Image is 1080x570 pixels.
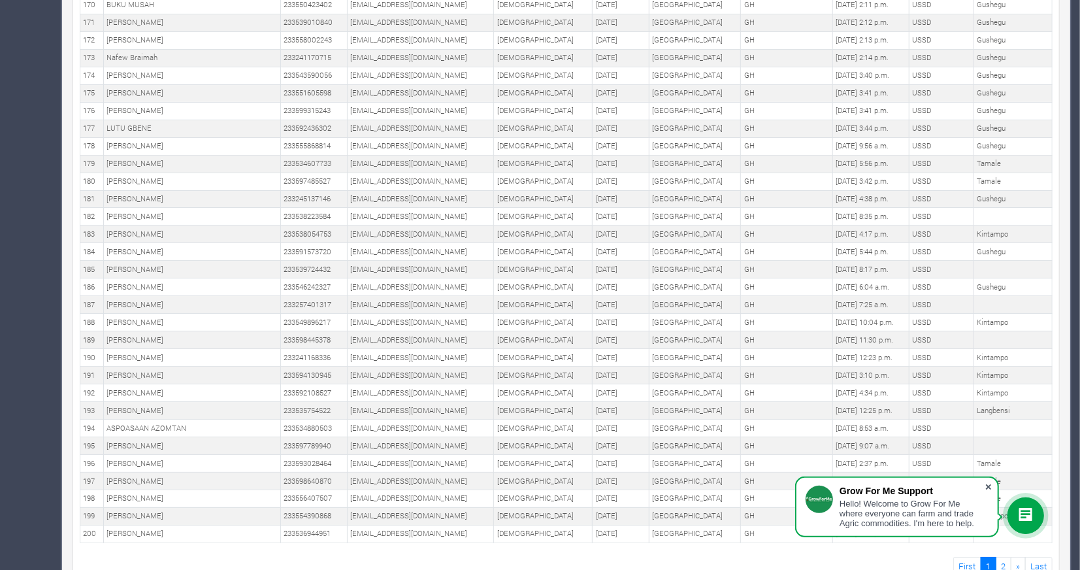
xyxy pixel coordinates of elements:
[80,296,104,314] td: 187
[741,261,832,278] td: GH
[974,384,1052,402] td: Kintampo
[909,420,974,437] td: USSD
[649,137,741,155] td: [GEOGRAPHIC_DATA]
[494,384,593,402] td: [DEMOGRAPHIC_DATA]
[974,67,1052,84] td: Gushegu
[593,84,649,102] td: [DATE]
[280,208,347,226] td: 233538223584
[593,155,649,173] td: [DATE]
[80,14,104,31] td: 171
[347,226,494,243] td: [EMAIL_ADDRESS][DOMAIN_NAME]
[649,349,741,367] td: [GEOGRAPHIC_DATA]
[103,173,280,190] td: [PERSON_NAME]
[280,455,347,473] td: 233593028464
[649,84,741,102] td: [GEOGRAPHIC_DATA]
[103,473,280,490] td: [PERSON_NAME]
[280,243,347,261] td: 233591573720
[593,120,649,137] td: [DATE]
[649,155,741,173] td: [GEOGRAPHIC_DATA]
[103,84,280,102] td: [PERSON_NAME]
[649,455,741,473] td: [GEOGRAPHIC_DATA]
[347,367,494,384] td: [EMAIL_ADDRESS][DOMAIN_NAME]
[347,261,494,278] td: [EMAIL_ADDRESS][DOMAIN_NAME]
[741,296,832,314] td: GH
[649,173,741,190] td: [GEOGRAPHIC_DATA]
[347,243,494,261] td: [EMAIL_ADDRESS][DOMAIN_NAME]
[741,49,832,67] td: GH
[280,49,347,67] td: 233241170715
[593,226,649,243] td: [DATE]
[280,296,347,314] td: 233257401317
[909,208,974,226] td: USSD
[103,455,280,473] td: [PERSON_NAME]
[103,120,280,137] td: LUTU GBENE
[593,67,649,84] td: [DATE]
[280,420,347,437] td: 233534880503
[494,243,593,261] td: [DEMOGRAPHIC_DATA]
[741,14,832,31] td: GH
[593,314,649,331] td: [DATE]
[347,14,494,31] td: [EMAIL_ADDRESS][DOMAIN_NAME]
[103,243,280,261] td: [PERSON_NAME]
[103,31,280,49] td: [PERSON_NAME]
[974,14,1052,31] td: Gushegu
[103,102,280,120] td: [PERSON_NAME]
[103,155,280,173] td: [PERSON_NAME]
[103,349,280,367] td: [PERSON_NAME]
[494,155,593,173] td: [DEMOGRAPHIC_DATA]
[974,102,1052,120] td: Gushegu
[494,137,593,155] td: [DEMOGRAPHIC_DATA]
[741,84,832,102] td: GH
[347,349,494,367] td: [EMAIL_ADDRESS][DOMAIN_NAME]
[741,31,832,49] td: GH
[280,367,347,384] td: 233594130945
[832,243,909,261] td: [DATE] 5:44 p.m.
[832,173,909,190] td: [DATE] 3:42 p.m.
[280,437,347,455] td: 233597789940
[80,331,104,349] td: 189
[80,120,104,137] td: 177
[593,437,649,455] td: [DATE]
[909,173,974,190] td: USSD
[494,278,593,296] td: [DEMOGRAPHIC_DATA]
[649,102,741,120] td: [GEOGRAPHIC_DATA]
[974,84,1052,102] td: Gushegu
[741,67,832,84] td: GH
[347,67,494,84] td: [EMAIL_ADDRESS][DOMAIN_NAME]
[909,402,974,420] td: USSD
[347,137,494,155] td: [EMAIL_ADDRESS][DOMAIN_NAME]
[80,243,104,261] td: 184
[649,49,741,67] td: [GEOGRAPHIC_DATA]
[80,402,104,420] td: 193
[741,137,832,155] td: GH
[103,296,280,314] td: [PERSON_NAME]
[832,349,909,367] td: [DATE] 12:23 p.m.
[280,349,347,367] td: 233241168336
[832,437,909,455] td: [DATE] 9:07 a.m.
[80,349,104,367] td: 190
[832,314,909,331] td: [DATE] 10:04 p.m.
[832,331,909,349] td: [DATE] 11:30 p.m.
[280,84,347,102] td: 233551605598
[593,173,649,190] td: [DATE]
[741,420,832,437] td: GH
[593,402,649,420] td: [DATE]
[494,226,593,243] td: [DEMOGRAPHIC_DATA]
[593,367,649,384] td: [DATE]
[741,102,832,120] td: GH
[909,437,974,455] td: USSD
[649,208,741,226] td: [GEOGRAPHIC_DATA]
[80,208,104,226] td: 182
[741,455,832,473] td: GH
[832,420,909,437] td: [DATE] 8:53 a.m.
[593,208,649,226] td: [DATE]
[649,420,741,437] td: [GEOGRAPHIC_DATA]
[741,226,832,243] td: GH
[593,278,649,296] td: [DATE]
[649,243,741,261] td: [GEOGRAPHIC_DATA]
[347,402,494,420] td: [EMAIL_ADDRESS][DOMAIN_NAME]
[347,173,494,190] td: [EMAIL_ADDRESS][DOMAIN_NAME]
[103,314,280,331] td: [PERSON_NAME]
[593,296,649,314] td: [DATE]
[909,49,974,67] td: USSD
